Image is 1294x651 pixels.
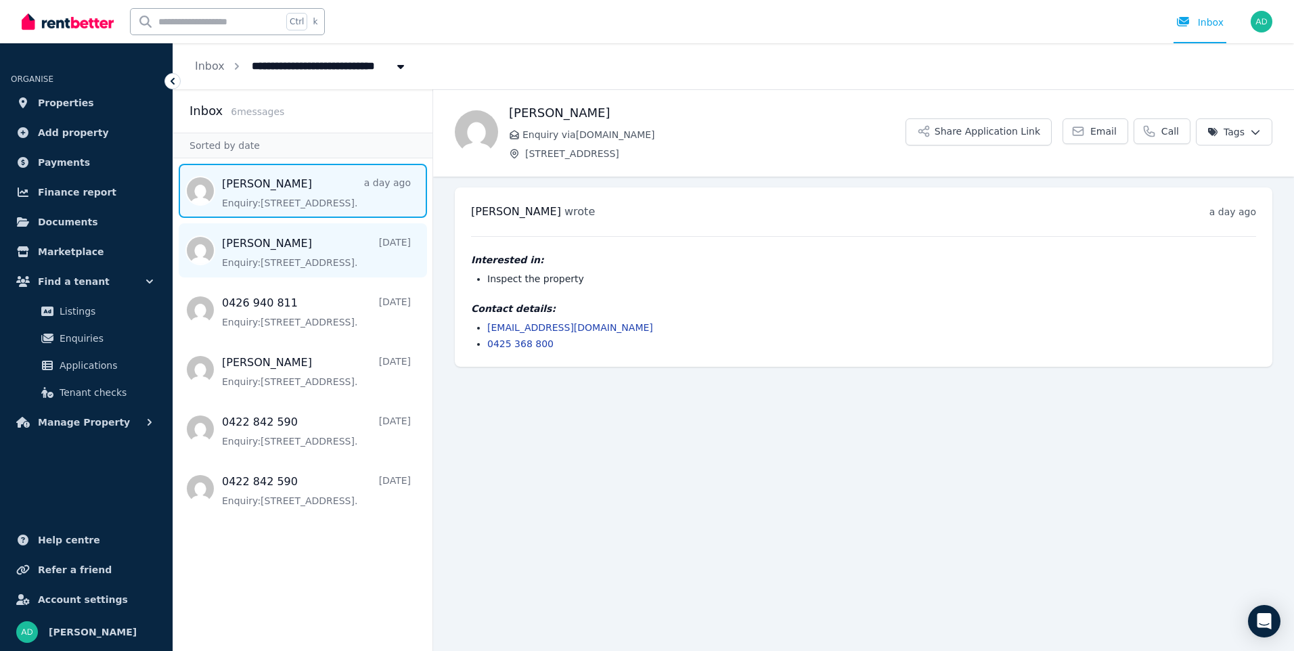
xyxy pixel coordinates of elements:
a: [PERSON_NAME]a day agoEnquiry:[STREET_ADDRESS]. [222,176,411,210]
span: Help centre [38,532,100,548]
span: ORGANISE [11,74,53,84]
span: wrote [564,205,595,218]
a: Tenant checks [16,379,156,406]
a: 0422 842 590[DATE]Enquiry:[STREET_ADDRESS]. [222,414,411,448]
a: Inbox [195,60,225,72]
h4: Contact details: [471,302,1256,315]
span: Listings [60,303,151,319]
span: Manage Property [38,414,130,430]
span: Documents [38,214,98,230]
a: Finance report [11,179,162,206]
a: 0425 368 800 [487,338,554,349]
span: Ctrl [286,13,307,30]
span: Enquiry via [DOMAIN_NAME] [522,128,906,141]
span: 6 message s [231,106,284,117]
a: 0422 842 590[DATE]Enquiry:[STREET_ADDRESS]. [222,474,411,508]
a: Refer a friend [11,556,162,583]
span: Refer a friend [38,562,112,578]
span: Enquiries [60,330,151,346]
span: Applications [60,357,151,374]
a: Properties [11,89,162,116]
h1: [PERSON_NAME] [509,104,906,122]
span: Email [1090,125,1117,138]
span: Finance report [38,184,116,200]
a: Marketplace [11,238,162,265]
span: Tenant checks [60,384,151,401]
a: 0426 940 811[DATE]Enquiry:[STREET_ADDRESS]. [222,295,411,329]
span: Add property [38,125,109,141]
h2: Inbox [189,102,223,120]
a: Account settings [11,586,162,613]
span: [PERSON_NAME] [49,624,137,640]
img: Ajit DANGAL [16,621,38,643]
span: Call [1161,125,1179,138]
button: Tags [1196,118,1272,145]
span: Tags [1207,125,1245,139]
a: Add property [11,119,162,146]
a: Payments [11,149,162,176]
button: Share Application Link [906,118,1052,145]
nav: Breadcrumb [173,43,429,89]
span: [PERSON_NAME] [471,205,561,218]
nav: Message list [173,158,432,521]
span: Payments [38,154,90,171]
button: Manage Property [11,409,162,436]
a: Help centre [11,526,162,554]
span: Marketplace [38,244,104,260]
a: Documents [11,208,162,235]
a: Applications [16,352,156,379]
li: Inspect the property [487,272,1256,286]
time: a day ago [1209,206,1256,217]
span: Properties [38,95,94,111]
a: Call [1134,118,1190,144]
span: [STREET_ADDRESS] [525,147,906,160]
div: Sorted by date [173,133,432,158]
div: Inbox [1176,16,1224,29]
h4: Interested in: [471,253,1256,267]
a: Enquiries [16,325,156,352]
img: RentBetter [22,12,114,32]
span: k [313,16,317,27]
img: Vijay [455,110,498,154]
span: Account settings [38,591,128,608]
a: Email [1063,118,1128,144]
a: [PERSON_NAME][DATE]Enquiry:[STREET_ADDRESS]. [222,235,411,269]
a: [EMAIL_ADDRESS][DOMAIN_NAME] [487,322,653,333]
span: Find a tenant [38,273,110,290]
a: [PERSON_NAME][DATE]Enquiry:[STREET_ADDRESS]. [222,355,411,388]
img: Ajit DANGAL [1251,11,1272,32]
div: Open Intercom Messenger [1248,605,1280,637]
a: Listings [16,298,156,325]
button: Find a tenant [11,268,162,295]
